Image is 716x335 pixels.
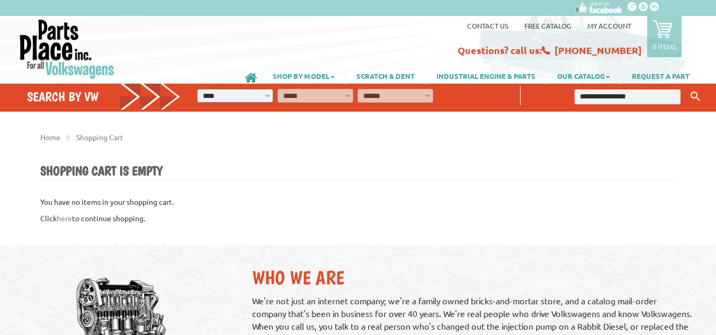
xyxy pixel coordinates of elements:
[687,88,703,105] button: Keyword Search
[19,19,115,79] img: Parts Place Inc!
[40,163,676,180] h1: Shopping Cart is Empty
[346,67,425,85] a: SCRATCH & DENT
[262,67,345,85] a: SHOP BY MODEL
[27,89,181,104] h4: Search by VW
[57,213,72,223] a: here
[647,16,682,57] a: 0 items
[652,42,676,51] p: 0 items
[621,67,700,85] a: REQUEST A PART
[40,196,676,207] p: You have no items in your shopping cart.
[587,21,631,30] a: My Account
[252,266,692,289] h2: Who We Are
[547,67,621,85] a: OUR CATALOG
[467,21,508,30] a: Contact us
[40,213,676,224] p: Click to continue shopping.
[76,132,123,142] a: Shopping Cart
[40,132,60,142] a: Home
[426,67,546,85] a: INDUSTRIAL ENGINE & PARTS
[524,21,571,30] a: Free Catalog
